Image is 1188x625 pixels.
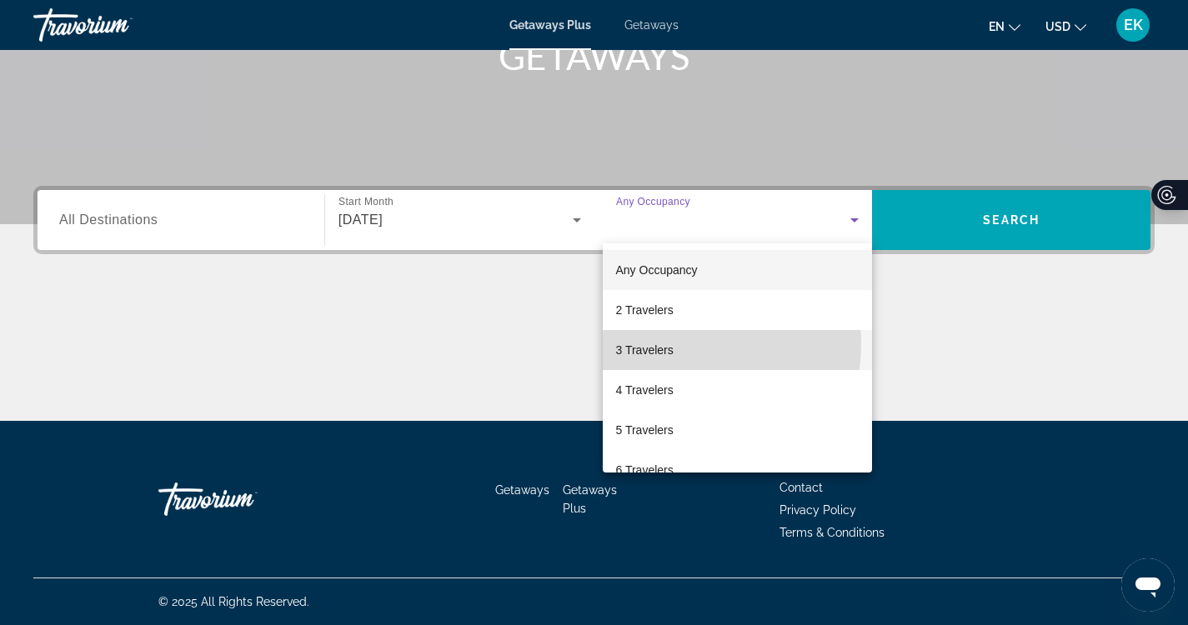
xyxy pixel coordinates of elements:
span: 4 Travelers [616,380,674,400]
span: 3 Travelers [616,340,674,360]
iframe: Button to launch messaging window [1121,558,1175,612]
span: 5 Travelers [616,420,674,440]
span: 6 Travelers [616,460,674,480]
span: 2 Travelers [616,300,674,320]
span: Any Occupancy [616,263,698,277]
